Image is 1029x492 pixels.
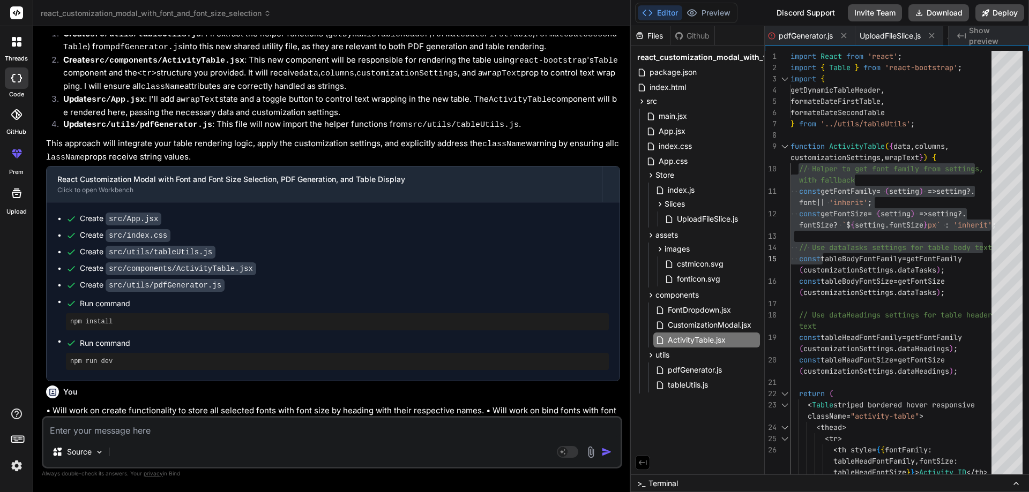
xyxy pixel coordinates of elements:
[106,213,161,225] code: src/App.jsx
[106,229,170,242] code: src/index.css
[881,96,885,106] span: ,
[911,467,915,477] span: }
[821,276,893,286] span: tableBodyFontSize
[799,209,821,218] span: const
[799,276,821,286] span: const
[791,51,816,61] span: import
[676,273,721,285] span: fonticon.svg
[893,355,898,365] span: =
[765,51,777,62] div: 1
[983,467,988,477] span: >
[55,93,620,118] li: : I'll add a state and a toggle button to control text wrapping in the new table. The component w...
[646,96,657,107] span: src
[137,69,156,78] code: <tr>
[941,265,945,275] span: ;
[919,209,928,218] span: =>
[765,309,777,321] div: 18
[821,63,825,72] span: {
[799,254,821,263] span: const
[821,332,902,342] span: tableHeadFontFamily
[906,467,911,477] span: }
[908,4,969,21] button: Download
[821,119,911,128] span: '../utils/tableUtils'
[799,164,983,173] span: // Helper to get font family from settings,
[47,166,602,202] button: React Customization Modal with Font and Font Size Selection, PDF Generation, and Table DisplayCli...
[356,69,458,78] code: customizationSettings
[919,456,953,466] span: fontSize
[893,366,898,376] span: .
[898,51,902,61] span: ;
[902,254,906,263] span: =
[898,366,949,376] span: dataHeadings
[911,141,915,151] span: ,
[765,354,777,366] div: 20
[658,125,687,138] span: App.jsx
[948,31,1005,41] span: ActivityTable.jsx
[881,153,885,162] span: ,
[8,457,26,475] img: settings
[876,186,881,196] span: =
[791,96,881,106] span: formateDateFirstTable
[915,456,919,466] span: ,
[803,344,893,353] span: customizationSettings
[889,220,923,230] span: fontSize
[92,95,145,104] code: src/App.jsx
[863,63,881,72] span: from
[953,366,958,376] span: ;
[799,287,803,297] span: (
[482,140,526,149] code: className
[868,198,872,207] span: ;
[919,411,923,421] span: >
[851,411,919,421] span: "activity-table"
[9,168,24,177] label: prem
[969,25,1020,47] span: Show preview
[670,31,714,41] div: Github
[67,446,92,457] p: Source
[799,310,992,320] span: // Use dataHeadings settings for table header
[658,155,689,168] span: App.css
[958,63,962,72] span: ;
[80,213,161,224] div: Create
[898,287,936,297] span: dataTasks
[898,276,945,286] span: getFontSize
[5,54,28,63] label: threads
[791,119,795,128] span: }
[848,4,902,21] button: Invite Team
[55,54,620,94] li: : This new component will be responsible for rendering the table using 's component and the struc...
[765,242,777,253] div: 14
[80,338,609,349] span: Run command
[876,445,881,455] span: {
[46,405,620,429] p: • Will work on create functionality to store all selected fonts with font size by heading with th...
[799,243,992,252] span: // Use dataTasks settings for table body text
[320,69,354,78] code: columns
[601,446,612,457] img: icon
[70,357,605,366] pre: npm run dev
[765,422,777,433] div: 24
[958,467,966,477] span: ID
[842,220,846,230] span: `
[898,265,936,275] span: dataTasks
[57,174,591,185] div: React Customization Modal with Font and Font Size Selection, PDF Generation, and Table Display
[876,209,881,218] span: (
[906,254,962,263] span: getFontFamily
[594,56,618,65] code: Table
[923,220,928,230] span: }
[63,28,201,39] strong: Create
[821,254,902,263] span: tableBodyFontFamily
[829,198,868,207] span: 'inherit'
[821,422,842,432] span: thead
[80,279,225,291] div: Create
[799,186,821,196] span: const
[799,355,821,365] span: const
[833,400,975,410] span: striped bordered hover responsive
[949,366,953,376] span: )
[667,184,696,196] span: index.js
[898,355,945,365] span: getFontSize
[778,141,792,152] div: Click to collapse the range.
[778,73,792,85] div: Click to collapse the range.
[889,186,919,196] span: setting
[765,96,777,107] div: 5
[765,377,777,388] div: 21
[928,209,958,218] span: setting
[919,153,923,162] span: }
